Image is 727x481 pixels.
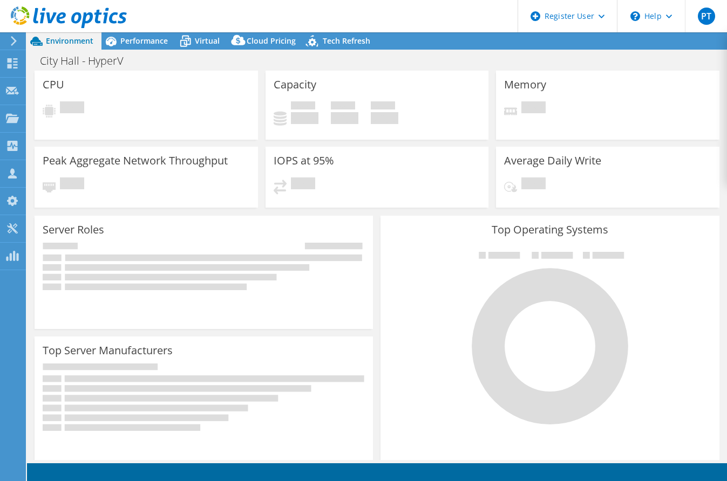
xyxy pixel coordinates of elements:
[323,36,370,46] span: Tech Refresh
[291,112,318,124] h4: 0 GiB
[504,79,546,91] h3: Memory
[120,36,168,46] span: Performance
[331,112,358,124] h4: 0 GiB
[43,345,173,356] h3: Top Server Manufacturers
[195,36,220,46] span: Virtual
[630,11,640,21] svg: \n
[504,155,601,167] h3: Average Daily Write
[698,8,715,25] span: PT
[521,177,546,192] span: Pending
[291,177,315,192] span: Pending
[60,177,84,192] span: Pending
[291,101,315,112] span: Used
[46,36,93,46] span: Environment
[331,101,355,112] span: Free
[274,155,334,167] h3: IOPS at 95%
[43,155,228,167] h3: Peak Aggregate Network Throughput
[389,224,711,236] h3: Top Operating Systems
[247,36,296,46] span: Cloud Pricing
[60,101,84,116] span: Pending
[35,55,140,67] h1: City Hall - HyperV
[43,79,64,91] h3: CPU
[521,101,546,116] span: Pending
[371,101,395,112] span: Total
[43,224,104,236] h3: Server Roles
[274,79,316,91] h3: Capacity
[371,112,398,124] h4: 0 GiB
